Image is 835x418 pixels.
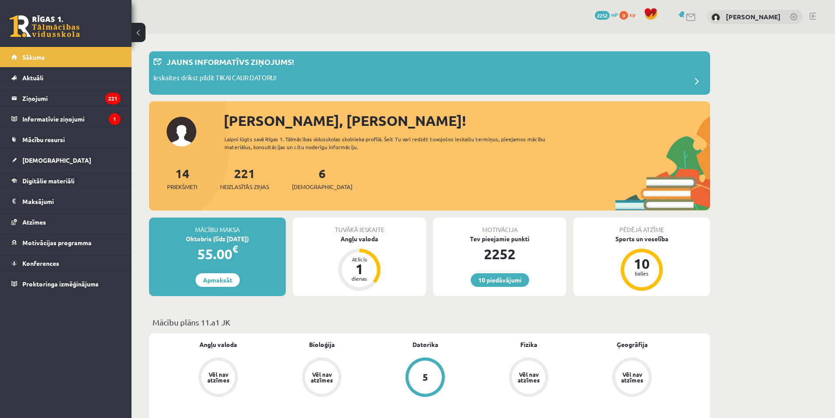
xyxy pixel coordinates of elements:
a: Vēl nav atzīmes [477,357,580,399]
div: Tuvākā ieskaite [293,218,426,234]
span: mP [611,11,618,18]
a: Vēl nav atzīmes [167,357,270,399]
a: Apmaksāt [195,273,240,287]
span: [DEMOGRAPHIC_DATA] [22,156,91,164]
div: Motivācija [433,218,566,234]
a: Atzīmes [11,212,121,232]
span: Konferences [22,259,59,267]
span: 2252 [595,11,610,20]
span: Motivācijas programma [22,239,92,247]
a: Datorika [412,340,438,349]
div: dienas [346,276,373,281]
div: Vēl nav atzīmes [206,372,231,383]
a: 10 piedāvājumi [471,273,529,287]
legend: Maksājumi [22,191,121,211]
div: Pēdējā atzīme [573,218,710,234]
span: [DEMOGRAPHIC_DATA] [292,182,352,191]
div: Mācību maksa [149,218,286,234]
span: € [232,243,238,255]
a: 14Priekšmeti [167,165,197,191]
a: Ziņojumi221 [11,88,121,108]
div: [PERSON_NAME], [PERSON_NAME]! [224,110,710,131]
i: 1 [109,113,121,125]
a: Motivācijas programma [11,232,121,253]
legend: Ziņojumi [22,88,121,108]
div: 10 [629,257,655,271]
span: Mācību resursi [22,136,65,143]
a: 6[DEMOGRAPHIC_DATA] [292,165,352,191]
img: Amirs Ignatjevs [711,13,720,22]
span: xp [629,11,635,18]
div: Angļu valoda [293,234,426,243]
div: 1 [346,262,373,276]
legend: Informatīvie ziņojumi [22,109,121,129]
span: Digitālie materiāli [22,177,75,185]
a: Vēl nav atzīmes [580,357,684,399]
a: Rīgas 1. Tālmācības vidusskola [10,15,80,37]
span: Proktoringa izmēģinājums [22,280,99,288]
div: 2252 [433,243,566,264]
div: Atlicis [346,257,373,262]
a: Proktoringa izmēģinājums [11,274,121,294]
a: Aktuāli [11,68,121,88]
div: 5 [423,372,428,382]
span: Priekšmeti [167,182,197,191]
span: Neizlasītās ziņas [220,182,269,191]
p: Mācību plāns 11.a1 JK [153,316,707,328]
a: Maksājumi [11,191,121,211]
div: Vēl nav atzīmes [620,372,644,383]
a: Vēl nav atzīmes [270,357,373,399]
a: [PERSON_NAME] [726,12,781,21]
a: Sākums [11,47,121,67]
a: Angļu valoda [199,340,237,349]
span: Atzīmes [22,218,46,226]
div: Oktobris (līdz [DATE]) [149,234,286,243]
a: [DEMOGRAPHIC_DATA] [11,150,121,170]
a: 2252 mP [595,11,618,18]
div: Tev pieejamie punkti [433,234,566,243]
a: Sports un veselība 10 balles [573,234,710,292]
span: Sākums [22,53,45,61]
div: Vēl nav atzīmes [516,372,541,383]
a: Fizika [520,340,537,349]
div: Vēl nav atzīmes [309,372,334,383]
a: Ģeogrāfija [617,340,648,349]
a: 221Neizlasītās ziņas [220,165,269,191]
p: Ieskaites drīkst pildīt TIKAI CAUR DATORU! [153,73,277,85]
p: Jauns informatīvs ziņojums! [167,56,294,68]
a: Konferences [11,253,121,273]
a: Informatīvie ziņojumi1 [11,109,121,129]
div: balles [629,271,655,276]
div: Laipni lūgts savā Rīgas 1. Tālmācības vidusskolas skolnieka profilā. Šeit Tu vari redzēt tuvojošo... [224,135,561,151]
div: Sports un veselība [573,234,710,243]
a: Mācību resursi [11,129,121,150]
a: 5 [373,357,477,399]
a: Digitālie materiāli [11,171,121,191]
span: 0 [619,11,628,20]
a: Jauns informatīvs ziņojums! Ieskaites drīkst pildīt TIKAI CAUR DATORU! [153,56,706,90]
a: Bioloģija [309,340,335,349]
a: 0 xp [619,11,640,18]
i: 221 [105,93,121,104]
a: Angļu valoda Atlicis 1 dienas [293,234,426,292]
div: 55.00 [149,243,286,264]
span: Aktuāli [22,74,43,82]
